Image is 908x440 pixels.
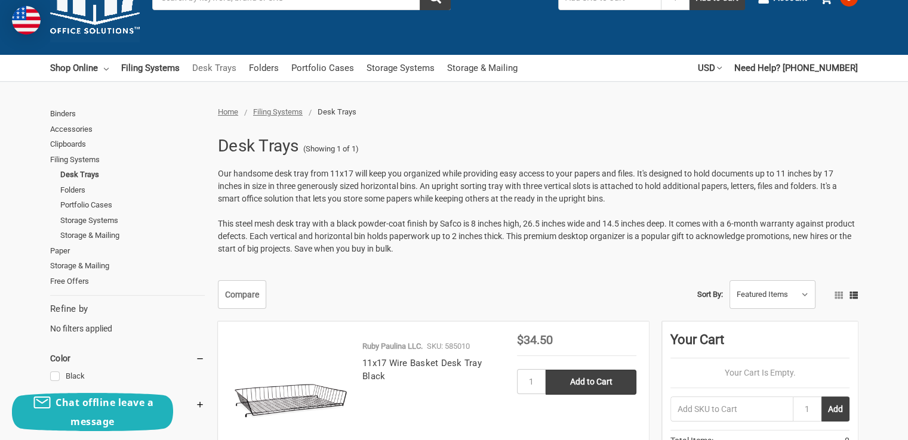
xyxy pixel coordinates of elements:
h5: Refine by [50,302,205,316]
h5: Color [50,351,205,365]
input: Add SKU to Cart [670,396,793,422]
a: 11x17 Wire Basket Desk Tray Black [362,358,482,382]
iframe: Google Customer Reviews [809,408,908,440]
a: Compare [218,280,266,309]
a: Black [50,368,205,385]
input: Add to Cart [546,370,636,395]
div: No filters applied [50,302,205,334]
a: Clipboards [50,137,205,152]
a: Portfolio Cases [291,55,354,81]
a: Storage & Mailing [50,258,205,274]
h1: Desk Trays [218,131,299,162]
a: Free Offers [50,274,205,289]
a: Folders [60,182,205,198]
a: Portfolio Cases [60,197,205,213]
span: Desk Trays [318,107,356,116]
img: duty and tax information for United States [12,6,41,35]
span: $34.50 [517,333,553,347]
button: Add [821,396,849,422]
a: Home [218,107,238,116]
p: Your Cart Is Empty. [670,367,849,379]
a: Filing Systems [253,107,303,116]
a: Storage Systems [60,213,205,228]
div: Your Cart [670,330,849,358]
a: Binders [50,106,205,122]
label: Sort By: [697,286,723,303]
a: Accessories [50,122,205,137]
button: Chat offline leave a message [12,393,173,431]
a: Need Help? [PHONE_NUMBER] [734,55,858,81]
p: Ruby Paulina LLC. [362,340,423,352]
a: USD [698,55,722,81]
p: SKU: 585010 [427,340,470,352]
a: Filing Systems [121,55,180,81]
a: Desk Trays [192,55,236,81]
a: Shop Online [50,55,109,81]
a: Paper [50,243,205,259]
span: This steel mesh desk tray with a black powder-coat finish by Safco is 8 inches high, 26.5 inches ... [218,219,855,253]
span: (Showing 1 of 1) [303,143,358,155]
a: Desk Trays [60,167,205,182]
a: Storage & Mailing [447,55,518,81]
a: Storage & Mailing [60,228,205,243]
span: Our handsome desk tray from 11x17 will keep you organized while providing easy access to your pap... [218,169,837,203]
a: Filing Systems [50,152,205,168]
a: Storage Systems [367,55,435,81]
a: Folders [249,55,279,81]
span: Chat offline leave a message [56,396,153,428]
